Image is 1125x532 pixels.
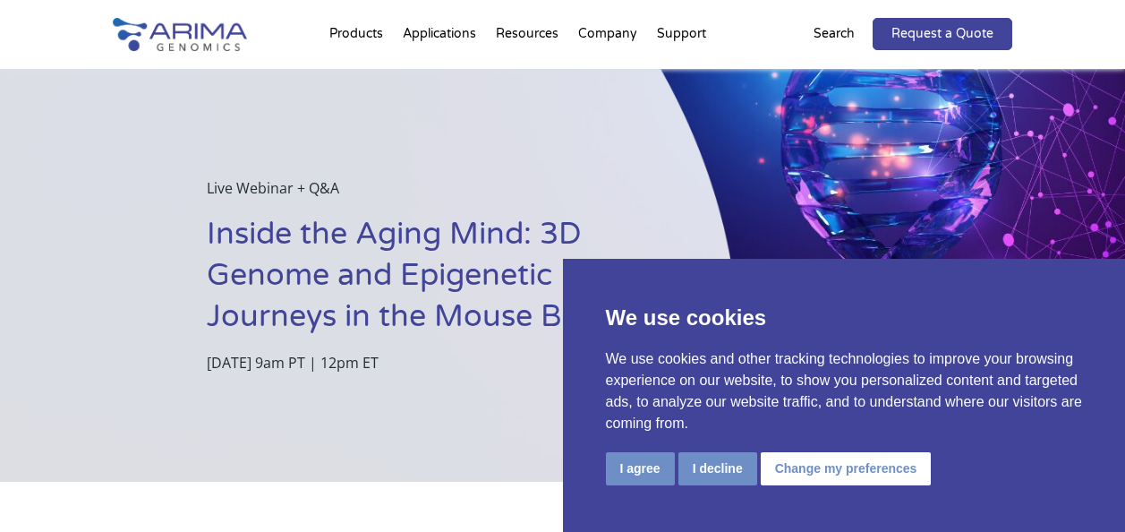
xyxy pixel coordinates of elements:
[606,348,1083,434] p: We use cookies and other tracking technologies to improve your browsing experience on our website...
[207,214,649,351] h1: Inside the Aging Mind: 3D Genome and Epigenetic Journeys in the Mouse Brain
[207,176,649,214] p: Live Webinar + Q&A
[873,18,1012,50] a: Request a Quote
[761,452,932,485] button: Change my preferences
[606,302,1083,334] p: We use cookies
[678,452,757,485] button: I decline
[113,18,247,51] img: Arima-Genomics-logo
[207,351,649,374] p: [DATE] 9am PT | 12pm ET
[814,22,855,46] p: Search
[606,452,675,485] button: I agree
